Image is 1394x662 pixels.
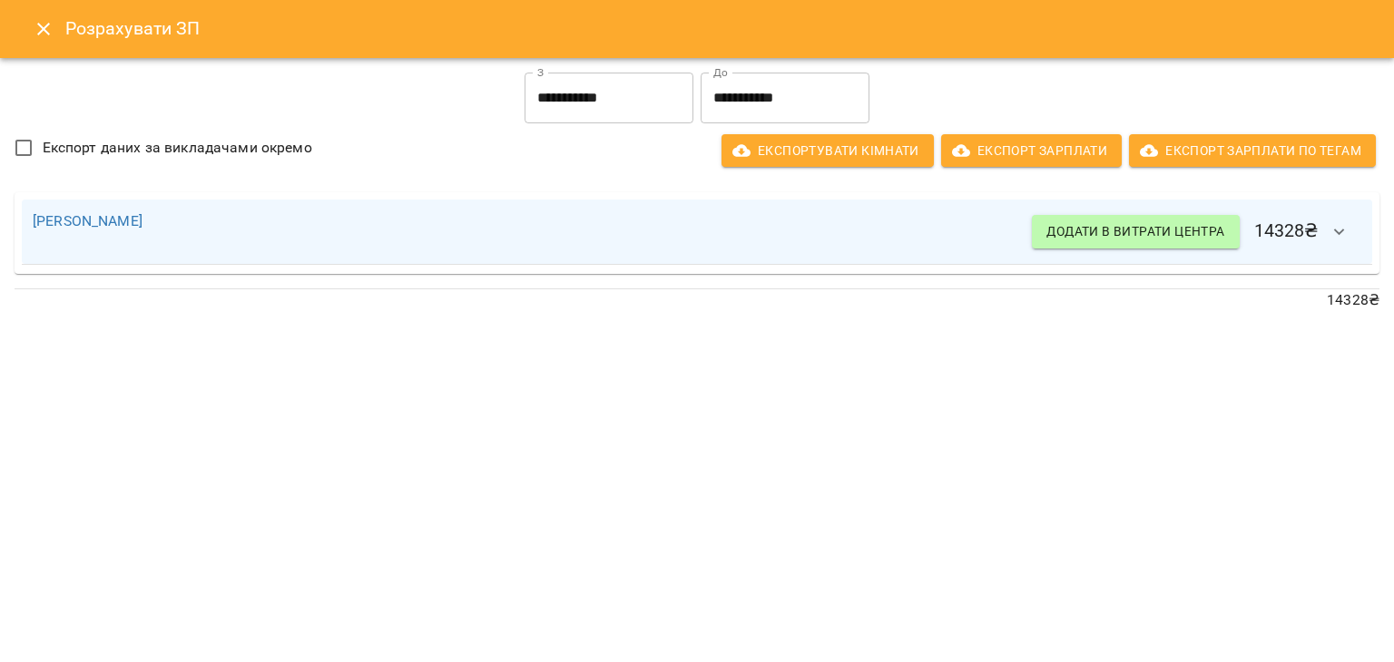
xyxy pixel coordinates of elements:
[736,140,919,161] span: Експортувати кімнати
[722,134,934,167] button: Експортувати кімнати
[33,212,142,229] a: [PERSON_NAME]
[15,289,1379,311] p: 14328 ₴
[22,7,65,51] button: Close
[1032,215,1239,248] button: Додати в витрати центра
[956,140,1107,161] span: Експорт Зарплати
[1032,210,1361,254] h6: 14328 ₴
[1144,140,1361,161] span: Експорт Зарплати по тегам
[43,137,312,159] span: Експорт даних за викладачами окремо
[941,134,1122,167] button: Експорт Зарплати
[65,15,1372,43] h6: Розрахувати ЗП
[1129,134,1376,167] button: Експорт Зарплати по тегам
[1046,220,1224,242] span: Додати в витрати центра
